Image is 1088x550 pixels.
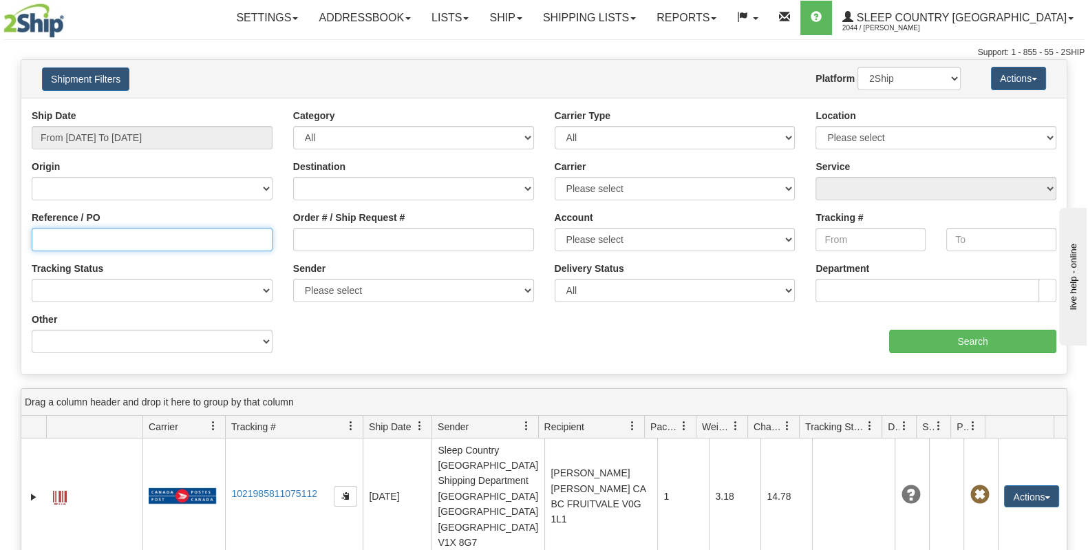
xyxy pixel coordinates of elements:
label: Department [815,262,869,275]
img: logo2044.jpg [3,3,64,38]
a: Sender filter column settings [515,414,538,438]
label: Location [815,109,855,123]
label: Reference / PO [32,211,100,224]
label: Other [32,313,57,326]
span: Carrier [149,420,178,434]
label: Delivery Status [555,262,624,275]
label: Carrier Type [555,109,610,123]
span: Tracking # [231,420,276,434]
label: Tracking # [815,211,863,224]
a: Reports [646,1,727,35]
label: Service [815,160,850,173]
input: To [946,228,1056,251]
a: Shipping lists [533,1,646,35]
span: Charge [754,420,782,434]
label: Sender [293,262,326,275]
span: Pickup Status [957,420,968,434]
span: Recipient [544,420,584,434]
a: Settings [226,1,308,35]
label: Platform [815,72,855,85]
input: From [815,228,926,251]
a: Label [53,485,67,507]
a: Sleep Country [GEOGRAPHIC_DATA] 2044 / [PERSON_NAME] [832,1,1084,35]
label: Destination [293,160,345,173]
a: Expand [27,490,41,504]
span: Tracking Status [805,420,865,434]
span: Unknown [901,485,920,505]
span: Ship Date [369,420,411,434]
span: Weight [702,420,731,434]
label: Account [555,211,593,224]
span: Delivery Status [888,420,899,434]
img: 20 - Canada Post [149,487,216,505]
div: Support: 1 - 855 - 55 - 2SHIP [3,47,1085,59]
a: Ship Date filter column settings [408,414,431,438]
label: Tracking Status [32,262,103,275]
label: Order # / Ship Request # [293,211,405,224]
a: Delivery Status filter column settings [893,414,916,438]
span: Sender [438,420,469,434]
a: Weight filter column settings [724,414,747,438]
div: live help - online [10,12,127,22]
a: Carrier filter column settings [202,414,225,438]
button: Actions [991,67,1046,90]
a: 1021985811075112 [231,488,317,499]
a: Tracking Status filter column settings [858,414,882,438]
a: Pickup Status filter column settings [961,414,985,438]
label: Ship Date [32,109,76,123]
span: Packages [650,420,679,434]
button: Copy to clipboard [334,486,357,507]
span: Pickup Not Assigned [970,485,989,505]
label: Origin [32,160,60,173]
iframe: chat widget [1056,204,1087,345]
span: Sleep Country [GEOGRAPHIC_DATA] [853,12,1067,23]
a: Lists [421,1,479,35]
a: Tracking # filter column settings [339,414,363,438]
a: Shipment Issues filter column settings [927,414,950,438]
span: 2044 / [PERSON_NAME] [842,21,946,35]
a: Packages filter column settings [672,414,696,438]
div: grid grouping header [21,389,1067,416]
input: Search [889,330,1056,353]
a: Ship [479,1,532,35]
button: Shipment Filters [42,67,129,91]
label: Carrier [555,160,586,173]
a: Charge filter column settings [776,414,799,438]
span: Shipment Issues [922,420,934,434]
button: Actions [1004,485,1059,507]
a: Recipient filter column settings [621,414,644,438]
a: Addressbook [308,1,421,35]
label: Category [293,109,335,123]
